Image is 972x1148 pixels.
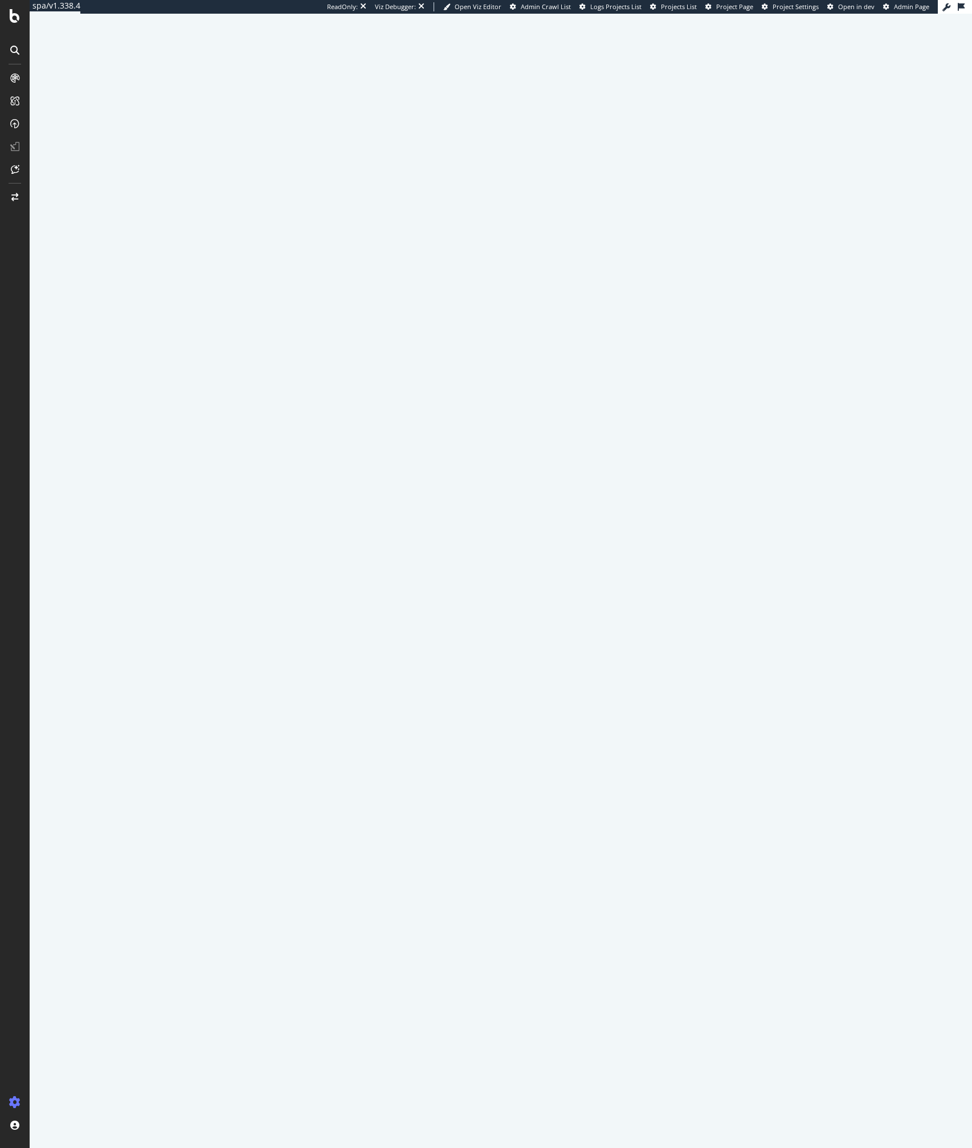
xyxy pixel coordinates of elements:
[661,2,697,11] span: Projects List
[443,2,501,11] a: Open Viz Editor
[521,2,571,11] span: Admin Crawl List
[590,2,642,11] span: Logs Projects List
[375,2,416,11] div: Viz Debugger:
[827,2,875,11] a: Open in dev
[705,2,753,11] a: Project Page
[838,2,875,11] span: Open in dev
[762,2,819,11] a: Project Settings
[579,2,642,11] a: Logs Projects List
[460,551,542,592] div: animation
[650,2,697,11] a: Projects List
[773,2,819,11] span: Project Settings
[455,2,501,11] span: Open Viz Editor
[327,2,358,11] div: ReadOnly:
[883,2,929,11] a: Admin Page
[716,2,753,11] span: Project Page
[510,2,571,11] a: Admin Crawl List
[894,2,929,11] span: Admin Page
